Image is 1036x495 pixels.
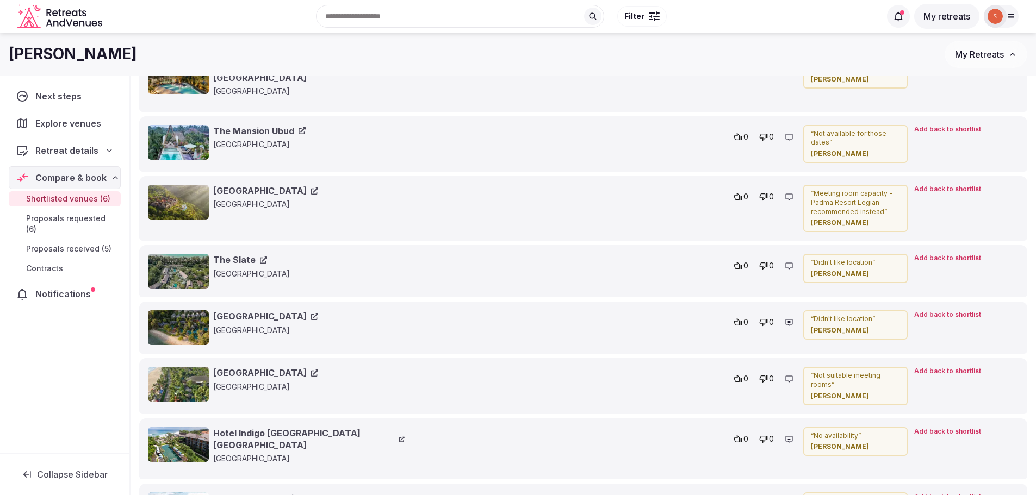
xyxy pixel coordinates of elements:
a: Explore venues [9,112,121,135]
span: 0 [769,434,774,444]
a: [GEOGRAPHIC_DATA] [213,367,318,379]
button: 0 [730,258,752,273]
p: “ Meeting room capacity - Padma Resort Legian recommended instead ” [811,189,900,216]
svg: Retreats and Venues company logo [17,4,104,29]
button: Filter [617,6,667,27]
span: 0 [769,317,774,328]
p: [GEOGRAPHIC_DATA] [213,139,405,150]
span: 0 [743,373,748,384]
span: Retreat details [35,144,98,157]
cite: [PERSON_NAME] [811,270,900,279]
p: [GEOGRAPHIC_DATA] [213,381,405,392]
span: 0 [743,260,748,271]
span: Add back to shortlist [914,125,981,134]
span: 0 [769,131,774,142]
button: 0 [730,371,752,386]
a: Proposals requested (6) [9,211,121,237]
button: My Retreats [945,41,1027,68]
span: Add back to shortlist [914,427,981,436]
cite: [PERSON_NAME] [811,218,900,228]
a: Contracts [9,261,121,276]
button: 0 [730,315,752,330]
img: Hotel Indigo Bali Seminyak Beach cover photo [148,427,209,462]
a: My retreats [914,11,979,22]
span: 0 [769,191,774,202]
a: [GEOGRAPHIC_DATA] [213,310,318,322]
span: Proposals received (5) [26,243,111,254]
button: Collapse Sidebar [9,462,121,486]
a: [GEOGRAPHIC_DATA] [213,185,318,197]
span: Compare & book [35,171,107,184]
cite: [PERSON_NAME] [811,392,900,401]
img: Padma Resort Ubud cover photo [148,185,209,220]
a: Visit the homepage [17,4,104,29]
p: [GEOGRAPHIC_DATA] [213,325,405,336]
a: Shortlisted venues (6) [9,191,121,206]
img: Legian Beach Hotel cover photo [148,367,209,402]
span: 0 [743,191,748,202]
span: Proposals requested (6) [26,213,116,235]
button: 0 [730,189,752,204]
span: Add back to shortlist [914,367,981,376]
span: 0 [743,131,748,142]
span: My Retreats [955,49,1004,60]
img: The Slate cover photo [148,254,209,289]
button: 0 [756,431,777,447]
cite: [PERSON_NAME] [811,326,900,335]
span: Add back to shortlist [914,254,981,263]
span: Shortlisted venues (6) [26,193,110,204]
h1: [PERSON_NAME] [9,43,137,65]
button: 0 [730,129,752,145]
p: “ Didn't like location ” [811,258,900,267]
a: The Mansion Ubud [213,125,306,137]
button: 0 [756,371,777,386]
p: [GEOGRAPHIC_DATA] [213,199,405,210]
button: My retreats [914,4,979,29]
a: Next steps [9,85,121,108]
p: [GEOGRAPHIC_DATA] [213,86,405,97]
p: “ Not suitable meeting rooms ” [811,371,900,390]
a: Proposals received (5) [9,241,121,256]
span: Notifications [35,287,95,300]
p: “ Didn't like location ” [811,315,900,324]
span: 0 [743,434,748,444]
span: Filter [624,11,644,22]
button: 0 [756,189,777,204]
cite: [PERSON_NAME] [811,442,900,452]
p: [GEOGRAPHIC_DATA] [213,453,405,464]
span: Next steps [35,90,86,103]
a: The Slate [213,254,267,266]
span: 0 [769,373,774,384]
img: Bella Nara Phuket Naiyang Beach cover photo [148,59,209,94]
span: Contracts [26,263,63,274]
span: Add back to shortlist [914,310,981,319]
span: Explore venues [35,117,106,130]
img: stefanie.just [988,9,1003,24]
cite: [PERSON_NAME] [811,75,900,84]
button: 0 [730,431,752,447]
p: “ Not available for those dates ” [811,129,900,148]
span: 0 [769,260,774,271]
a: Notifications [9,283,121,305]
img: Thavorn Beach Village Resort cover photo [148,310,209,345]
a: Hotel Indigo [GEOGRAPHIC_DATA] [GEOGRAPHIC_DATA] [213,427,405,452]
span: Add back to shortlist [914,185,981,194]
p: [GEOGRAPHIC_DATA] [213,268,405,279]
span: Collapse Sidebar [37,469,108,480]
button: 0 [756,258,777,273]
img: The Mansion Ubud cover photo [148,125,209,160]
button: 0 [756,315,777,330]
cite: [PERSON_NAME] [811,149,900,159]
button: 0 [756,129,777,145]
span: 0 [743,317,748,328]
p: “ No availability ” [811,431,900,441]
